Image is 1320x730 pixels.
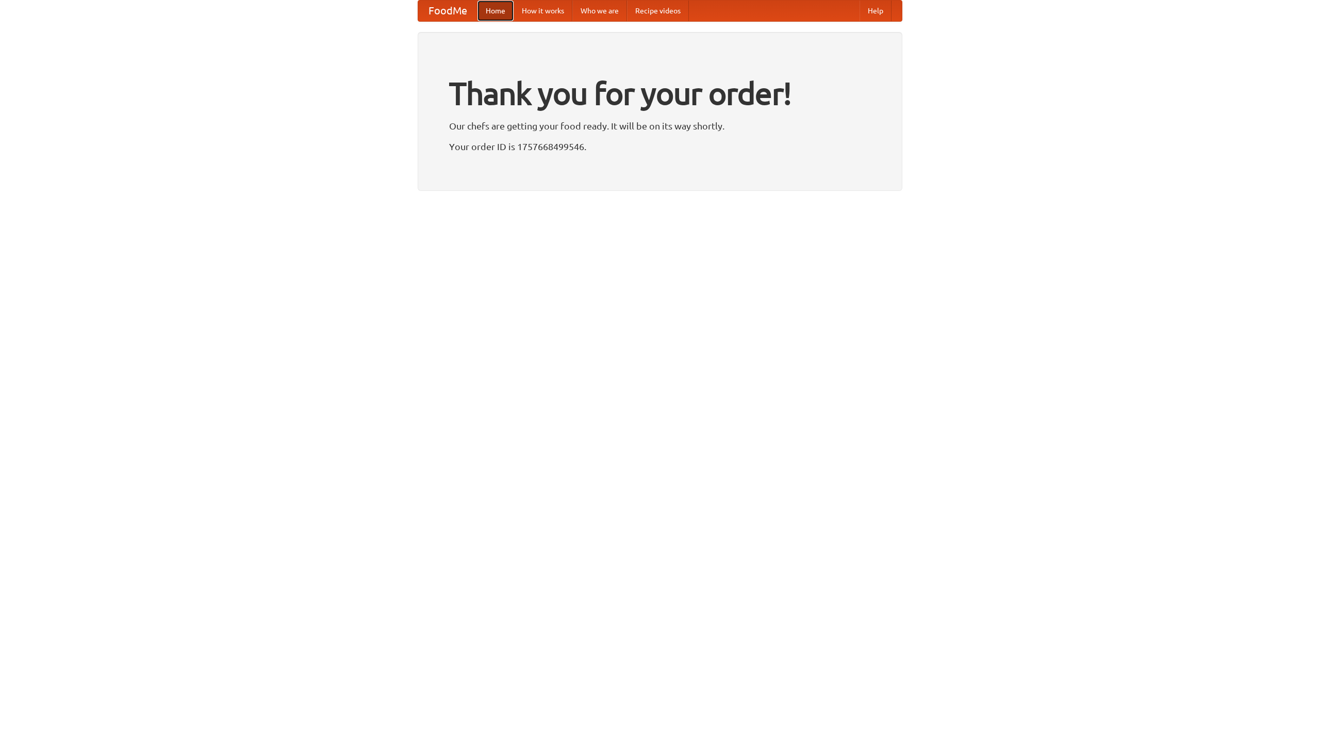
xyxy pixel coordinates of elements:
[449,118,871,134] p: Our chefs are getting your food ready. It will be on its way shortly.
[572,1,627,21] a: Who we are
[627,1,689,21] a: Recipe videos
[449,69,871,118] h1: Thank you for your order!
[514,1,572,21] a: How it works
[418,1,477,21] a: FoodMe
[449,139,871,154] p: Your order ID is 1757668499546.
[477,1,514,21] a: Home
[860,1,892,21] a: Help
